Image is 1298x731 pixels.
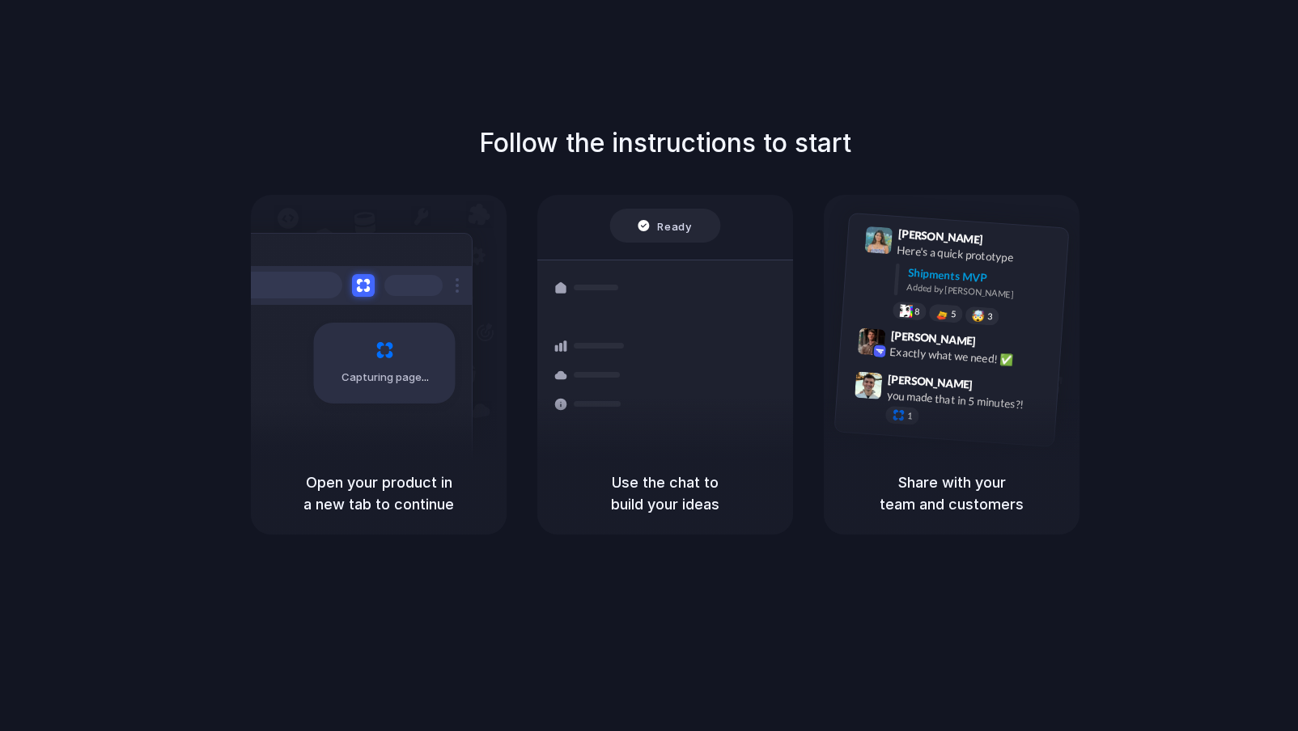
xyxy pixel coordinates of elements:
[907,264,1057,290] div: Shipments MVP
[897,225,983,248] span: [PERSON_NAME]
[981,334,1014,353] span: 9:42 AM
[479,124,851,163] h1: Follow the instructions to start
[888,370,973,393] span: [PERSON_NAME]
[270,471,487,515] h5: Open your product in a new tab to continue
[987,312,993,321] span: 3
[988,232,1021,251] span: 9:41 AM
[951,310,957,319] span: 5
[886,387,1048,414] div: you made that in 5 minutes?!
[978,378,1011,397] span: 9:47 AM
[890,327,976,350] span: [PERSON_NAME]
[889,343,1051,370] div: Exactly what we need! ✅
[897,241,1058,268] div: Here's a quick prototype
[972,310,986,322] div: 🤯
[843,471,1060,515] h5: Share with your team and customers
[914,306,920,315] span: 8
[906,281,1055,304] div: Added by [PERSON_NAME]
[907,412,913,420] span: 1
[557,471,774,515] h5: Use the chat to build your ideas
[658,218,692,234] span: Ready
[341,370,431,386] span: Capturing page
